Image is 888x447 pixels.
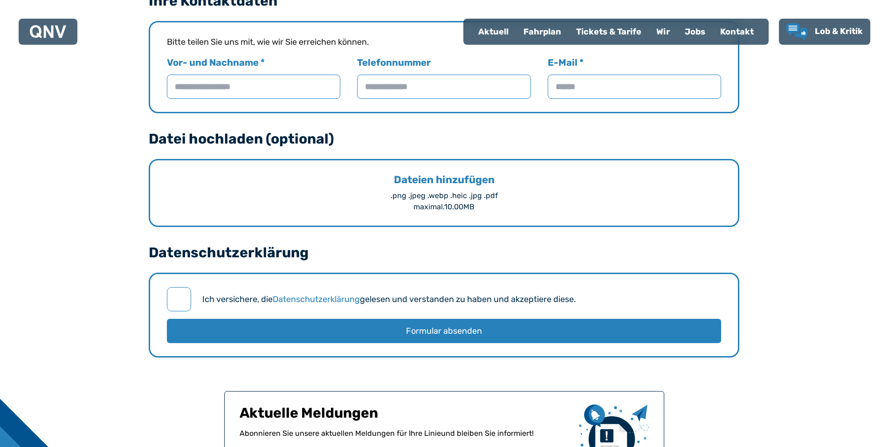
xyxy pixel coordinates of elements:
[167,56,340,99] label: Vor- und Nachname *
[786,23,863,40] a: Lob & Kritik
[649,20,677,44] a: Wir
[149,132,334,146] legend: Datei hochladen (optional)
[202,293,576,306] label: Ich versichere, die gelesen und verstanden zu haben und akzeptiere diese.
[713,20,761,44] a: Kontakt
[357,75,530,99] input: Telefonnummer
[815,26,863,36] span: Lob & Kritik
[471,20,516,44] a: Aktuell
[516,20,569,44] a: Fahrplan
[167,35,721,48] div: Bitte teilen Sie uns mit, wie wir Sie erreichen können.
[357,56,530,99] label: Telefonnummer
[167,319,721,343] button: Formular absenden
[30,22,66,41] a: QNV Logo
[569,20,649,44] a: Tickets & Tarife
[548,56,721,99] label: E-Mail *
[167,75,340,99] input: Vor- und Nachname *
[30,25,66,38] img: QNV Logo
[167,190,721,213] div: .png .jpeg .webp .heic .jpg .pdf maximal. 10.00 MB
[240,405,571,428] h1: Aktuelle Meldungen
[548,75,721,99] input: E-Mail *
[273,294,360,304] a: Datenschutzerklärung
[167,173,721,186] div: Dateien hinzufügen
[149,246,309,260] legend: Datenschutzerklärung
[677,20,713,44] a: Jobs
